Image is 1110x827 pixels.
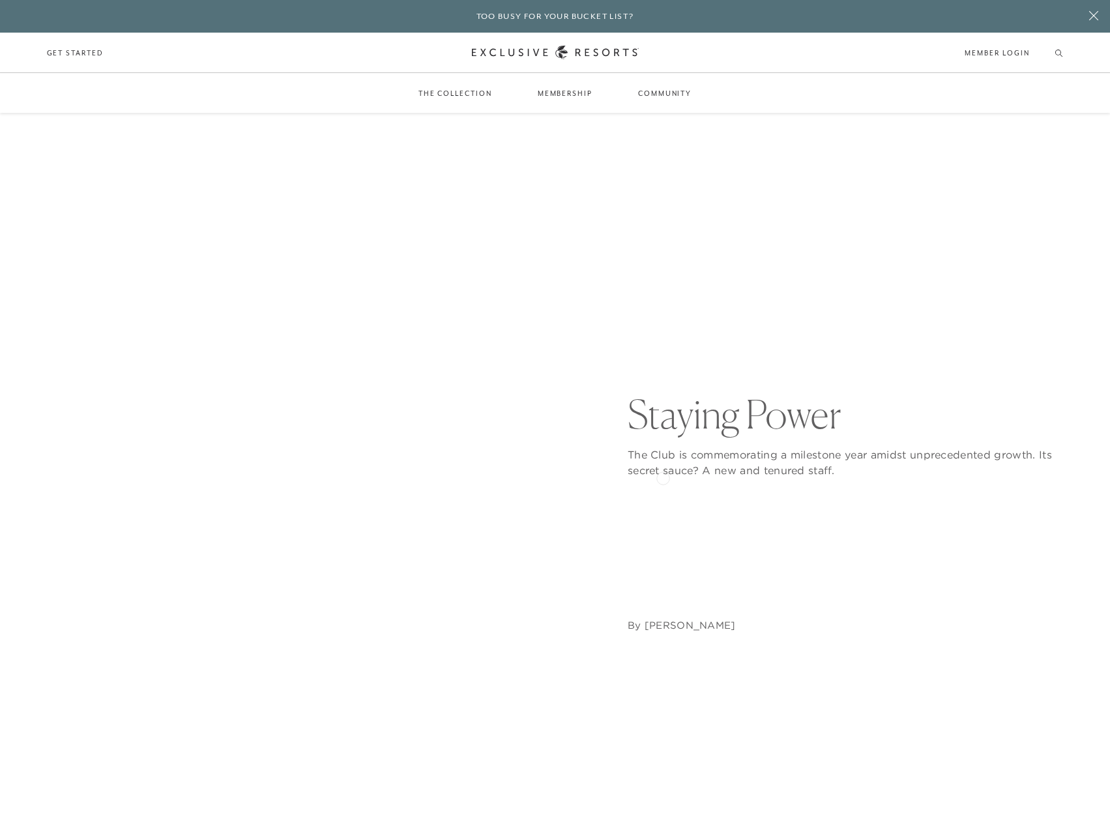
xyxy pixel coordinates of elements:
[628,395,1064,434] h1: Staying Power
[1097,814,1110,827] iframe: Qualified Messenger
[525,74,606,112] a: Membership
[965,47,1029,59] a: Member Login
[476,10,634,23] h6: Too busy for your bucket list?
[628,619,736,632] address: By [PERSON_NAME]
[405,74,505,112] a: The Collection
[628,447,1064,478] p: The Club is commemorating a milestone year amidst unprecedented growth. Its secret sauce? A new a...
[625,74,705,112] a: Community
[47,47,104,59] a: Get Started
